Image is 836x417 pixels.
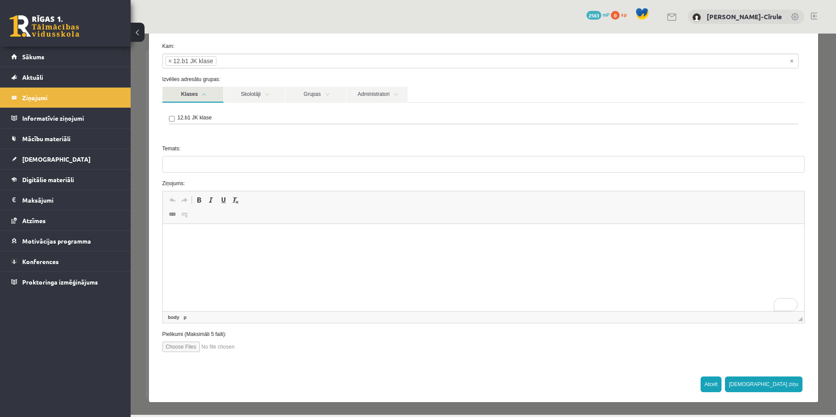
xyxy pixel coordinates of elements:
[216,53,277,69] a: Administratori
[155,53,216,69] a: Grupas
[32,190,674,278] iframe: Bagātinātā teksta redaktors, wiswyg-editor-47363802241420-1755006494-322
[22,88,120,108] legend: Ziņojumi
[22,278,98,286] span: Proktoringa izmēģinājums
[25,146,681,154] label: Ziņojums:
[36,280,51,288] a: body elements
[594,343,672,359] button: [DEMOGRAPHIC_DATA] ziņu
[22,108,120,128] legend: Informatīvie ziņojumi
[611,11,631,18] a: 0 xp
[587,11,610,18] a: 2563 mP
[11,149,120,169] a: [DEMOGRAPHIC_DATA]
[131,34,836,415] iframe: To enrich screen reader interactions, please activate Accessibility in Grammarly extension settings
[22,176,74,183] span: Digitālie materiāli
[11,272,120,292] a: Proktoringa izmēģinājums
[99,161,111,172] a: Noņemt stilus
[11,190,120,210] a: Maksājumi
[47,80,81,88] label: 12.b1 JK klase
[62,161,74,172] a: Treknraksts (vadīšanas taustiņš+B)
[25,297,681,305] label: Pielikumi (Maksimāli 5 faili):
[11,47,120,67] a: Sākums
[22,258,59,265] span: Konferences
[11,67,120,87] a: Aktuāli
[36,161,48,172] a: Atcelt (vadīšanas taustiņš+Z)
[621,11,627,18] span: xp
[611,11,620,20] span: 0
[22,217,46,224] span: Atzīmes
[87,161,99,172] a: Pasvītrojums (vadīšanas taustiņš+U)
[11,170,120,190] a: Digitālie materiāli
[36,175,48,186] a: Saite (vadīšanas taustiņš+K)
[22,73,43,81] span: Aktuāli
[22,135,71,142] span: Mācību materiāli
[11,251,120,271] a: Konferences
[603,11,610,18] span: mP
[74,161,87,172] a: Slīpraksts (vadīšanas taustiņš+I)
[22,155,91,163] span: [DEMOGRAPHIC_DATA]
[667,283,672,288] span: Mērogot
[11,210,120,231] a: Atzīmes
[692,13,701,22] img: Eiprila Geršebeka-Cīrule
[22,53,44,61] span: Sākums
[11,108,120,128] a: Informatīvie ziņojumi
[587,11,601,20] span: 2563
[48,161,60,172] a: Atkārtot (vadīšanas taustiņš+Y)
[25,111,681,119] label: Temats:
[51,280,58,288] a: p elements
[22,190,120,210] legend: Maksājumi
[570,343,591,359] button: Atcelt
[11,231,120,251] a: Motivācijas programma
[11,129,120,149] a: Mācību materiāli
[11,88,120,108] a: Ziņojumi
[10,15,79,37] a: Rīgas 1. Tālmācības vidusskola
[707,12,782,21] a: [PERSON_NAME]-Cīrule
[22,237,91,245] span: Motivācijas programma
[48,175,60,186] a: Atsaistīt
